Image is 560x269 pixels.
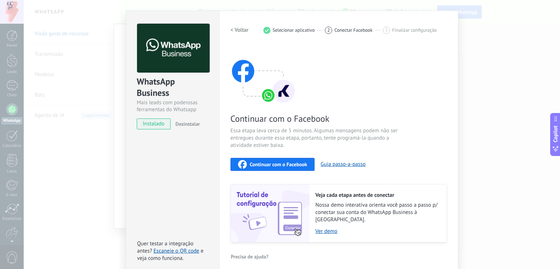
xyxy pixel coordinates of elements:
[230,113,404,124] span: Continuar com o Facebook
[552,126,559,143] span: Copilot
[231,254,268,259] span: Precisa de ajuda?
[385,27,388,33] span: 3
[250,162,307,167] span: Continuar com o Facebook
[230,158,315,171] button: Continuar com o Facebook
[320,161,365,168] button: Guia passo-a-passo
[175,121,200,127] span: Desinstalar
[137,76,209,99] div: WhatsApp Business
[230,251,269,262] button: Precisa de ajuda?
[230,46,296,104] img: connect with facebook
[230,24,249,37] button: < Voltar
[137,247,203,262] span: e veja como funciona.
[137,118,170,129] span: instalado
[315,192,439,199] h2: Veja cada etapa antes de conectar
[153,247,199,254] a: Escaneie o QR code
[230,27,249,34] h2: < Voltar
[230,127,404,149] span: Essa etapa leva cerca de 5 minutos. Algumas mensagens podem não ser entregues durante essa etapa,...
[315,202,439,223] span: Nossa demo interativa orienta você passo a passo p/ conectar sua conta do WhatsApp Business à [GE...
[392,27,437,33] span: Finalizar configuração
[334,27,373,33] span: Conectar Facebook
[315,228,439,235] a: Ver demo
[137,24,210,73] img: logo_main.png
[273,27,315,33] span: Selecionar aplicativo
[172,118,200,129] button: Desinstalar
[327,27,330,33] span: 2
[137,99,209,113] div: Mais leads com poderosas ferramentas do Whatsapp
[137,240,193,254] span: Quer testar a integração antes?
